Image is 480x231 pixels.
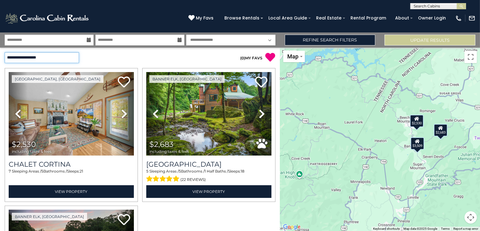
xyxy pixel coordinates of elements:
[146,160,271,169] h3: Eagle Ridge Falls
[265,13,310,23] a: Local Area Guide
[12,75,103,83] a: [GEOGRAPHIC_DATA], [GEOGRAPHIC_DATA]
[411,137,424,150] div: $3,509
[9,72,134,156] img: thumbnail_169786137.jpeg
[9,169,11,173] span: 7
[347,13,389,23] a: Rental Program
[146,72,271,156] img: thumbnail_163277844.jpeg
[9,185,134,198] a: View Property
[313,13,345,23] a: Real Estate
[453,227,478,230] a: Report a map error
[392,13,412,23] a: About
[12,213,87,220] a: Banner Elk, [GEOGRAPHIC_DATA]
[240,56,263,60] a: (0)MY FAVS
[80,169,83,173] span: 21
[146,169,148,173] span: 5
[12,149,51,153] span: including taxes & fees
[465,51,477,63] button: Toggle fullscreen view
[373,227,400,231] button: Keyboard shortcuts
[205,169,228,173] span: 1 Half Baths /
[455,15,462,22] img: phone-regular-white.png
[149,75,225,83] a: Banner Elk, [GEOGRAPHIC_DATA]
[410,114,424,127] div: $2,530
[196,15,214,21] span: My Favs
[465,211,477,224] button: Map camera controls
[146,169,271,183] div: Sleeping Areas / Bathrooms / Sleeps:
[41,169,43,173] span: 5
[146,160,271,169] a: [GEOGRAPHIC_DATA]
[118,213,130,227] a: Add to favorites
[434,124,447,136] div: $2,683
[241,169,244,173] span: 18
[9,160,134,169] a: Chalet Cortina
[385,35,475,45] button: Update Results
[415,13,449,23] a: Owner Login
[282,223,302,231] a: Open this area in Google Maps (opens a new window)
[180,176,206,184] span: (22 reviews)
[146,185,271,198] a: View Property
[240,56,245,60] span: ( )
[221,13,262,23] a: Browse Rentals
[441,227,450,230] a: Terms (opens in new tab)
[12,140,36,149] span: $2,530
[282,223,302,231] img: Google
[179,169,181,173] span: 5
[285,35,376,45] a: Refine Search Filters
[9,169,134,183] div: Sleeping Areas / Bathrooms / Sleeps:
[188,15,215,22] a: My Favs
[5,12,90,24] img: White-1-2.png
[288,53,299,60] span: Map
[149,149,189,153] span: including taxes & fees
[149,140,174,149] span: $2,683
[242,56,244,60] span: 0
[283,51,305,62] button: Change map style
[469,15,475,22] img: mail-regular-white.png
[403,227,437,230] span: Map data ©2025 Google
